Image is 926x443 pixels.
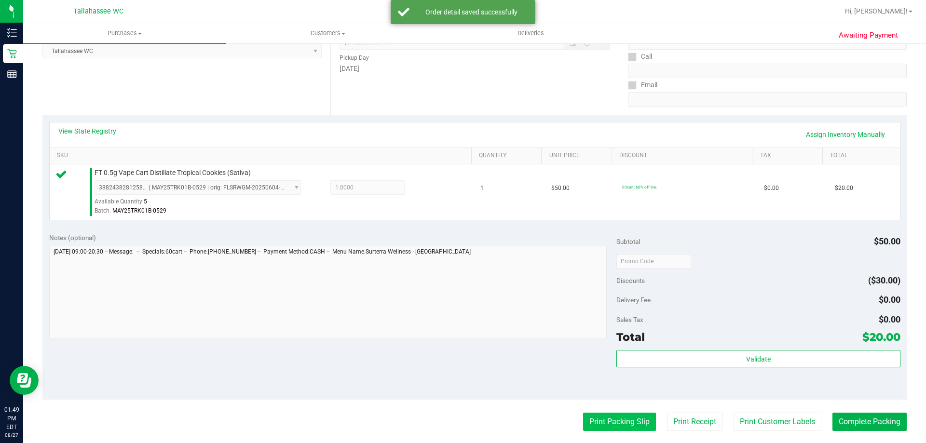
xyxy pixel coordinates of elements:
span: 1 [480,184,484,193]
span: Sales Tax [616,316,643,323]
span: ($30.00) [868,275,900,285]
a: Tax [760,152,819,160]
input: Format: (999) 999-9999 [628,64,907,78]
span: Tallahassee WC [73,7,123,15]
span: Batch: [95,207,111,214]
span: Discounts [616,272,645,289]
span: $0.00 [764,184,779,193]
div: [DATE] [340,64,610,74]
span: Purchases [23,29,226,38]
span: Delivery Fee [616,296,651,304]
input: Promo Code [616,254,691,268]
a: Total [830,152,889,160]
button: Print Receipt [667,413,722,431]
span: Validate [746,355,771,363]
a: SKU [57,152,467,160]
a: Assign Inventory Manually [800,126,891,143]
a: Discount [619,152,749,160]
inline-svg: Retail [7,49,17,58]
button: Print Customer Labels [734,413,821,431]
inline-svg: Inventory [7,28,17,38]
a: Quantity [479,152,538,160]
span: Subtotal [616,238,640,245]
inline-svg: Reports [7,69,17,79]
span: $0.00 [879,295,900,305]
span: 5 [144,198,147,205]
a: View State Registry [58,126,116,136]
span: $50.00 [551,184,570,193]
a: Purchases [23,23,226,43]
span: Hi, [PERSON_NAME]! [845,7,908,15]
button: Print Packing Slip [583,413,656,431]
span: $0.00 [879,314,900,324]
span: Customers [227,29,429,38]
span: Total [616,330,645,344]
span: $20.00 [835,184,853,193]
span: $50.00 [874,236,900,246]
a: Unit Price [549,152,608,160]
span: $20.00 [862,330,900,344]
button: Validate [616,350,900,367]
iframe: Resource center [10,366,39,395]
span: Awaiting Payment [839,30,898,41]
div: Available Quantity: [95,195,312,214]
span: 60cart: 60% off line [622,185,656,189]
a: Customers [226,23,429,43]
label: Email [628,78,657,92]
label: Call [628,50,652,64]
p: 01:49 PM EDT [4,405,19,431]
p: 08/27 [4,431,19,439]
span: Notes (optional) [49,234,96,242]
span: MAY25TRK01B-0529 [112,207,166,214]
span: Deliveries [504,29,557,38]
a: Deliveries [429,23,632,43]
span: FT 0.5g Vape Cart Distillate Tropical Cookies (Sativa) [95,168,251,177]
button: Complete Packing [832,413,907,431]
label: Pickup Day [340,54,369,62]
div: Order detail saved successfully [415,7,528,17]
